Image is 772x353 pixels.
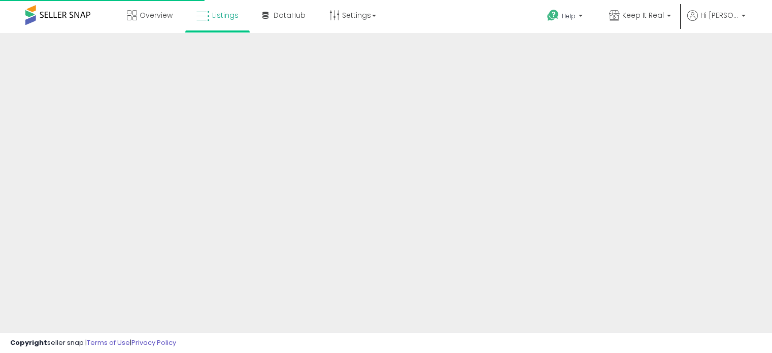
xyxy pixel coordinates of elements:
span: Keep It Real [622,10,664,20]
span: Overview [140,10,173,20]
strong: Copyright [10,338,47,347]
div: seller snap | | [10,338,176,348]
span: Hi [PERSON_NAME] [700,10,739,20]
i: Get Help [547,9,559,22]
a: Hi [PERSON_NAME] [687,10,746,33]
a: Terms of Use [87,338,130,347]
span: DataHub [274,10,306,20]
span: Help [562,12,576,20]
a: Help [539,2,593,33]
span: Listings [212,10,239,20]
a: Privacy Policy [131,338,176,347]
